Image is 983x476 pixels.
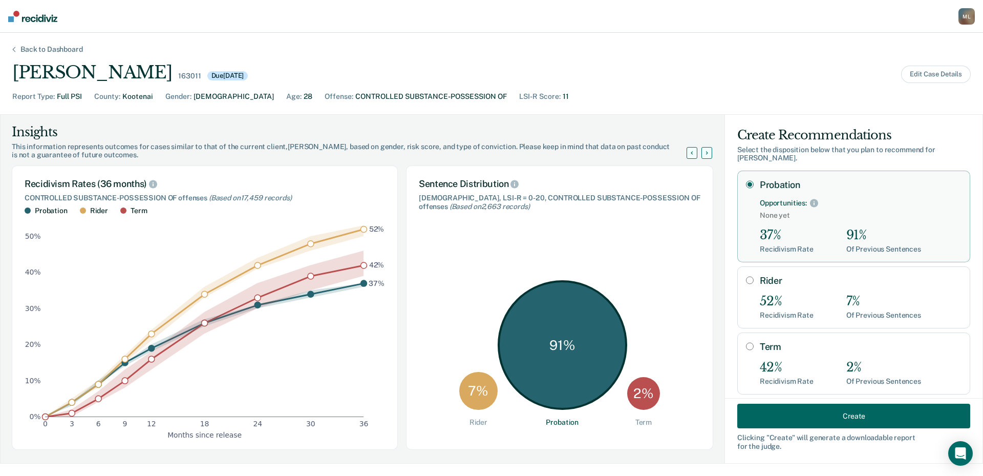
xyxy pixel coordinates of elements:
[25,304,41,312] text: 30%
[325,91,353,102] div: Offense :
[167,430,242,439] g: x-axis label
[43,420,48,428] text: 0
[627,377,660,410] div: 2 %
[760,341,961,353] label: Term
[57,91,82,102] div: Full PSI
[12,142,699,160] div: This information represents outcomes for cases similar to that of the current client, [PERSON_NAM...
[519,91,561,102] div: LSI-R Score :
[846,377,921,386] div: Of Previous Sentences
[419,178,700,190] div: Sentence Distribution
[122,91,153,102] div: Kootenai
[30,412,41,421] text: 0%
[635,418,652,427] div: Term
[147,420,156,428] text: 12
[958,8,975,25] div: M L
[846,294,921,309] div: 7%
[25,268,41,276] text: 40%
[760,245,814,254] div: Recidivism Rate
[760,311,814,320] div: Recidivism Rate
[760,360,814,375] div: 42%
[355,91,507,102] div: CONTROLLED SUBSTANCE-POSSESSION OF
[846,360,921,375] div: 2%
[459,372,498,410] div: 7 %
[737,146,970,163] div: Select the disposition below that you plan to recommend for [PERSON_NAME] .
[760,228,814,243] div: 37%
[131,206,147,215] div: Term
[760,199,807,208] div: Opportunities:
[306,420,315,428] text: 30
[178,72,201,80] div: 163011
[35,206,68,215] div: Probation
[25,178,385,190] div: Recidivism Rates (36 months)
[123,420,127,428] text: 9
[469,418,487,427] div: Rider
[42,226,367,420] g: dot
[43,420,368,428] g: x-axis tick label
[419,194,700,211] div: [DEMOGRAPHIC_DATA], LSI-R = 0-20, CONTROLLED SUBSTANCE-POSSESSION OF offenses
[209,194,292,202] span: (Based on 17,459 records )
[760,211,961,220] span: None yet
[359,420,369,428] text: 36
[369,225,384,233] text: 52%
[25,232,41,240] text: 50%
[450,202,530,211] span: (Based on 2,663 records )
[760,179,961,191] label: Probation
[846,245,921,254] div: Of Previous Sentences
[12,124,699,140] div: Insights
[194,91,274,102] div: [DEMOGRAPHIC_DATA]
[948,441,973,466] div: Open Intercom Messenger
[498,280,627,410] div: 91 %
[25,194,385,202] div: CONTROLLED SUBSTANCE-POSSESSION OF offenses
[846,311,921,320] div: Of Previous Sentences
[546,418,579,427] div: Probation
[207,71,248,80] div: Due [DATE]
[12,62,172,83] div: [PERSON_NAME]
[304,91,312,102] div: 28
[96,420,101,428] text: 6
[253,420,262,428] text: 24
[94,91,120,102] div: County :
[25,376,41,384] text: 10%
[45,225,364,417] g: area
[846,228,921,243] div: 91%
[369,279,384,287] text: 37%
[737,433,970,451] div: Clicking " Create " will generate a downloadable report for the judge.
[25,340,41,348] text: 20%
[90,206,108,215] div: Rider
[200,420,209,428] text: 18
[760,377,814,386] div: Recidivism Rate
[25,232,41,421] g: y-axis tick label
[563,91,569,102] div: 11
[70,420,74,428] text: 3
[12,91,55,102] div: Report Type :
[760,294,814,309] div: 52%
[8,11,57,22] img: Recidiviz
[167,430,242,439] text: Months since release
[958,8,975,25] button: ML
[286,91,302,102] div: Age :
[737,127,970,143] div: Create Recommendations
[901,66,971,83] button: Edit Case Details
[165,91,191,102] div: Gender :
[760,275,961,286] label: Rider
[8,45,95,54] div: Back to Dashboard
[737,404,970,428] button: Create
[369,225,384,287] g: text
[369,261,384,269] text: 42%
